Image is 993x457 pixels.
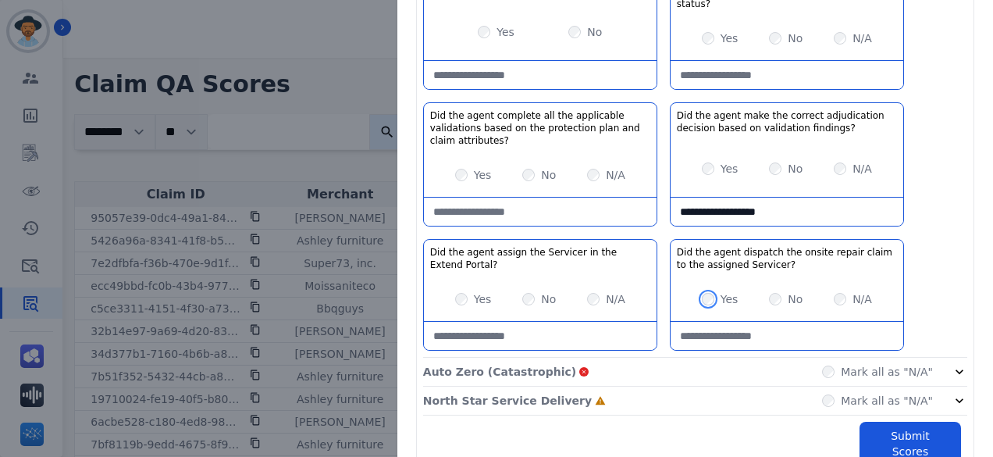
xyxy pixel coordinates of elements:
label: Mark all as "N/A" [841,364,933,380]
label: Mark all as "N/A" [841,393,933,409]
label: Yes [721,161,739,177]
label: Yes [474,167,492,183]
label: Yes [721,30,739,46]
label: N/A [852,291,872,307]
h3: Did the agent make the correct adjudication decision based on validation findings? [677,109,897,134]
label: No [788,161,803,177]
label: N/A [606,291,625,307]
h3: Did the agent complete all the applicable validations based on the protection plan and claim attr... [430,109,650,147]
label: Yes [474,291,492,307]
label: N/A [852,161,872,177]
h3: Did the agent assign the Servicer in the Extend Portal? [430,246,650,271]
label: N/A [852,30,872,46]
label: No [788,30,803,46]
label: No [541,291,556,307]
label: No [788,291,803,307]
label: Yes [496,24,514,40]
h3: Did the agent dispatch the onsite repair claim to the assigned Servicer? [677,246,897,271]
label: No [541,167,556,183]
p: Auto Zero (Catastrophic) [423,364,576,380]
label: No [587,24,602,40]
p: North Star Service Delivery [423,393,592,409]
label: N/A [606,167,625,183]
label: Yes [721,291,739,307]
